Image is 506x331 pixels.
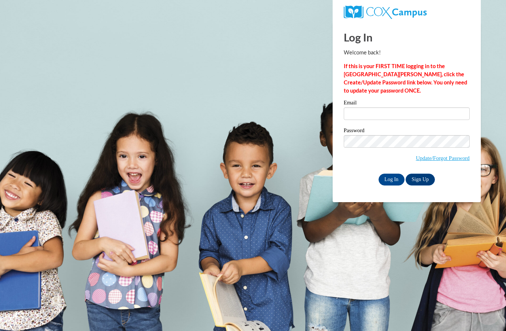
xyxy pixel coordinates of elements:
[344,30,470,45] h1: Log In
[344,128,470,135] label: Password
[344,49,470,57] p: Welcome back!
[406,174,435,185] a: Sign Up
[416,155,470,161] a: Update/Forgot Password
[344,100,470,107] label: Email
[379,174,405,185] input: Log In
[344,6,427,19] img: COX Campus
[344,63,467,94] strong: If this is your FIRST TIME logging in to the [GEOGRAPHIC_DATA][PERSON_NAME], click the Create/Upd...
[344,6,470,19] a: COX Campus
[476,301,500,325] iframe: Button to launch messaging window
